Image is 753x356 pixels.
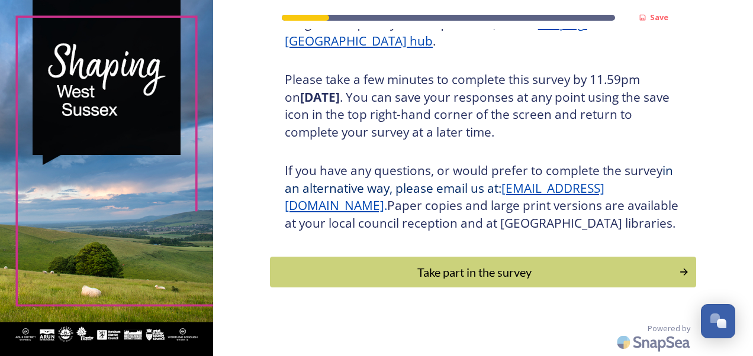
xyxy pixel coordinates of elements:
[285,162,676,196] span: in an alternative way, please email us at:
[285,162,681,232] h3: If you have any questions, or would prefer to complete the survey Paper copies and large print ve...
[300,89,340,105] strong: [DATE]
[285,71,681,141] h3: Please take a few minutes to complete this survey by 11.59pm on . You can save your responses at ...
[285,180,604,214] a: [EMAIL_ADDRESS][DOMAIN_NAME]
[270,257,696,287] button: Continue
[648,323,690,334] span: Powered by
[276,263,672,281] div: Take part in the survey
[613,328,696,356] img: SnapSea Logo
[384,197,387,213] span: .
[285,15,587,49] a: Shaping [GEOGRAPHIC_DATA] hub
[650,12,668,22] strong: Save
[701,304,735,338] button: Open Chat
